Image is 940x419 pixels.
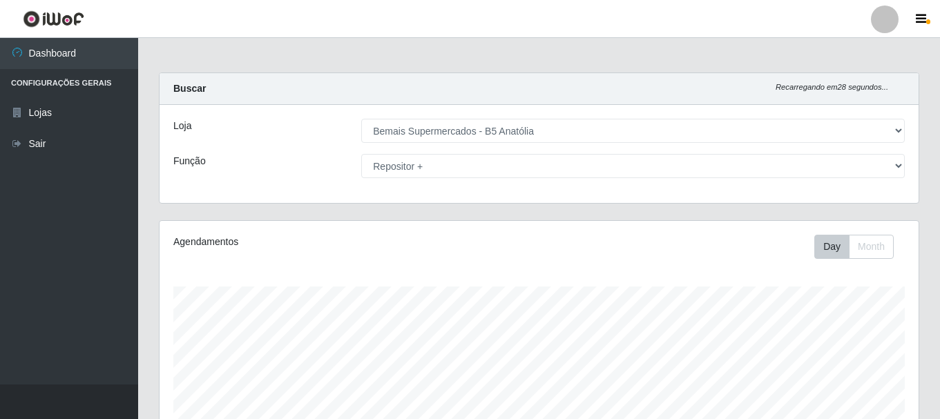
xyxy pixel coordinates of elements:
[23,10,84,28] img: CoreUI Logo
[173,83,206,94] strong: Buscar
[173,154,206,168] label: Função
[814,235,905,259] div: Toolbar with button groups
[814,235,894,259] div: First group
[173,119,191,133] label: Loja
[814,235,850,259] button: Day
[849,235,894,259] button: Month
[776,83,888,91] i: Recarregando em 28 segundos...
[173,235,466,249] div: Agendamentos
